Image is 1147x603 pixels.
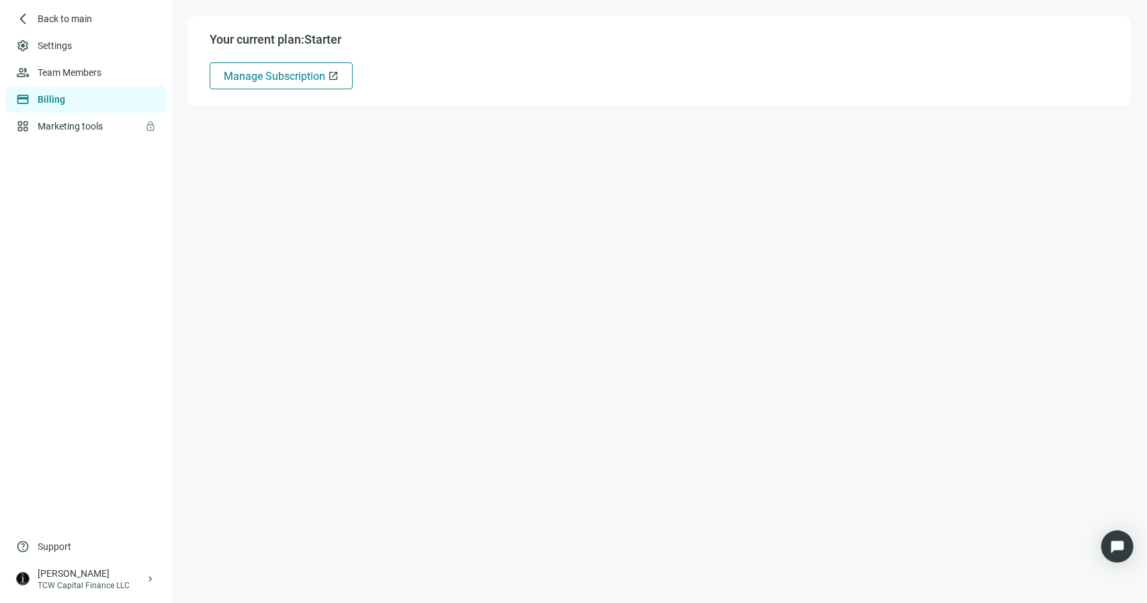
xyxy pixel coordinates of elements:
a: Team Members [38,67,101,78]
span: open_in_new [328,71,339,81]
span: Manage Subscription [224,70,325,83]
div: TCW Capital Finance LLC [38,580,145,591]
img: avatar [17,573,29,585]
span: help [16,540,30,553]
a: Billing [38,94,65,105]
a: Settings [38,40,72,51]
div: Open Intercom Messenger [1101,530,1134,563]
span: Support [38,540,71,553]
span: arrow_back_ios_new [16,12,30,26]
span: Back to main [38,12,92,26]
span: lock [145,121,156,132]
div: [PERSON_NAME] [38,567,145,580]
span: keyboard_arrow_right [145,573,156,584]
button: Manage Subscriptionopen_in_new [210,62,353,89]
p: Your current plan: Starter [210,32,1109,46]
